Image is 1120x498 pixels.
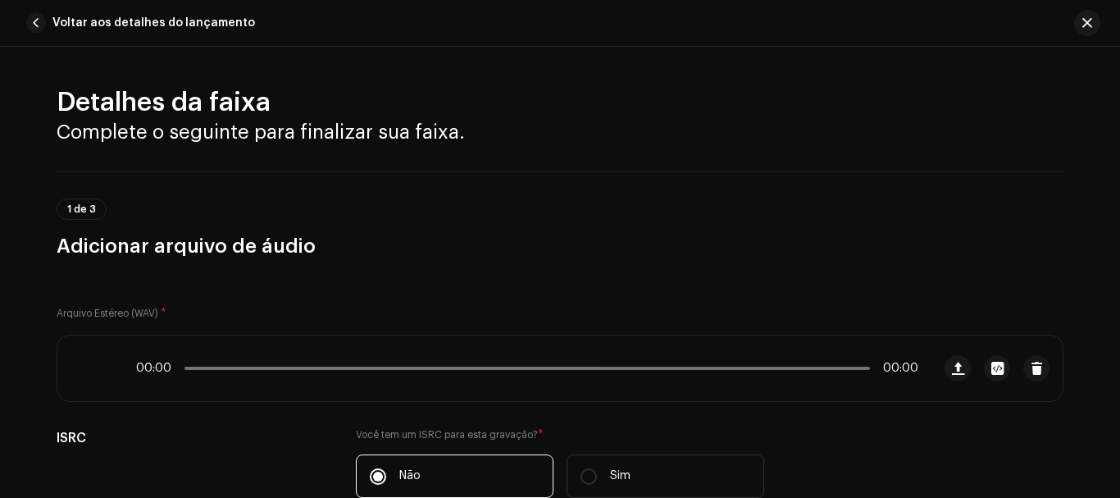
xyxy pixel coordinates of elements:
p: Sim [610,468,631,485]
h3: Adicionar arquivo de áudio [57,233,1063,259]
h3: Complete o seguinte para finalizar sua faixa. [57,119,1063,145]
h2: Detalhes da faixa [57,86,1063,119]
span: 00:00 [876,362,918,375]
h5: ISRC [57,428,330,448]
p: Não [399,468,421,485]
label: Você tem um ISRC para esta gravação? [356,428,764,441]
